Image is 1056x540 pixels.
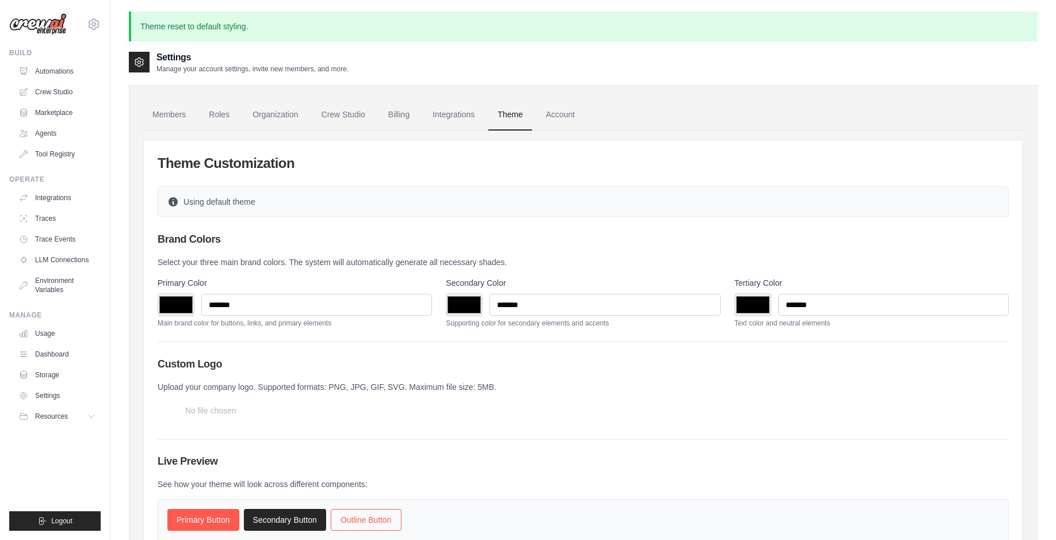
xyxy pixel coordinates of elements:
a: Automations [14,62,101,81]
button: Primary Button [167,509,239,531]
a: Integrations [14,189,101,207]
button: Resources [14,407,101,426]
p: Upload your company logo. Supported formats: PNG, JPG, GIF, SVG. Maximum file size: 5MB. [158,381,1009,393]
label: Tertiary Color [734,277,1009,289]
a: Organization [243,99,307,131]
a: Marketplace [14,104,101,122]
a: Usage [14,324,101,343]
h2: Settings [156,51,349,64]
a: LLM Connections [14,251,101,269]
p: See how your theme will look across different components: [158,478,1009,490]
div: Build [9,48,101,58]
h3: Custom Logo [158,356,1009,372]
p: Theme reset to default styling. [129,12,1038,41]
a: Traces [14,209,101,228]
p: Main brand color for buttons, links, and primary elements [158,319,432,328]
a: Environment Variables [14,271,101,299]
div: Manage [9,311,101,320]
img: Logo [9,13,67,35]
label: Primary Color [158,277,432,289]
a: Agents [14,124,101,143]
a: Settings [14,386,101,405]
a: Theme [488,99,532,131]
p: Manage your account settings, invite new members, and more. [156,64,349,74]
a: Roles [200,99,239,131]
button: Outline Button [331,509,401,531]
a: Integrations [423,99,484,131]
h3: Live Preview [158,453,1009,469]
p: Text color and neutral elements [734,319,1009,328]
label: Secondary Color [446,277,720,289]
h2: Theme Customization [158,154,1009,173]
a: Crew Studio [14,83,101,101]
span: Logout [51,516,72,526]
a: Members [143,99,195,131]
a: Trace Events [14,230,101,248]
a: Billing [379,99,419,131]
a: Account [537,99,584,131]
button: Logout [9,511,101,531]
a: Tool Registry [14,145,101,163]
a: Crew Studio [312,99,374,131]
p: Supporting color for secondary elements and accents [446,319,720,328]
span: Resources [35,412,68,421]
h3: Brand Colors [158,231,1009,247]
div: Operate [9,175,101,184]
span: Using default theme [183,196,255,208]
a: Dashboard [14,345,101,363]
a: Storage [14,366,101,384]
p: Select your three main brand colors. The system will automatically generate all necessary shades. [158,256,1009,268]
button: Secondary Button [244,509,326,531]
